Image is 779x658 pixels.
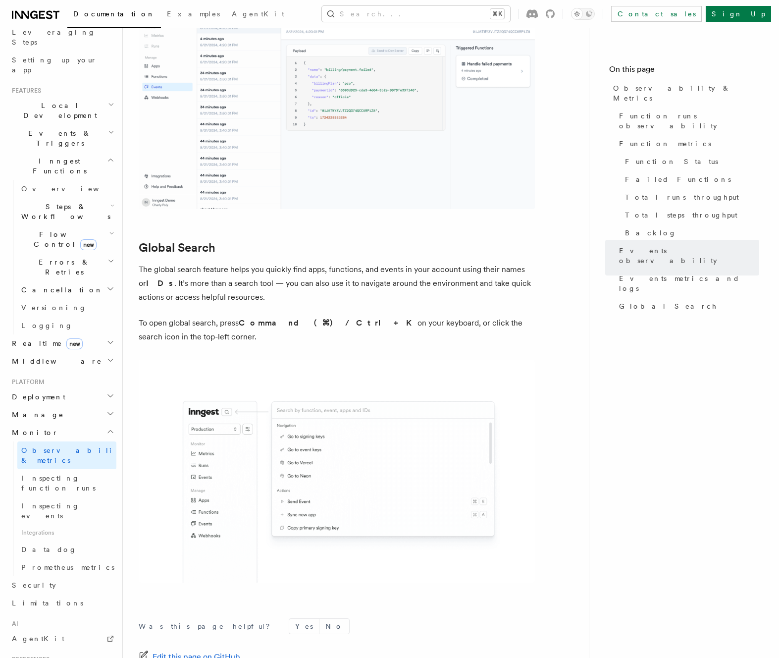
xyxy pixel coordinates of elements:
[619,111,759,131] span: Function runs observability
[239,318,417,328] strong: Command (⌘) / Ctrl + K
[21,474,96,492] span: Inspecting function runs
[17,541,116,558] a: Datadog
[139,360,535,583] img: Global search snippet
[615,135,759,153] a: Function metrics
[8,128,108,148] span: Events & Triggers
[8,152,116,180] button: Inngest Functions
[17,497,116,525] a: Inspecting events
[8,392,65,402] span: Deployment
[21,185,123,193] span: Overview
[8,576,116,594] a: Security
[8,156,107,176] span: Inngest Functions
[17,253,116,281] button: Errors & Retries
[80,239,97,250] span: new
[611,6,702,22] a: Contact sales
[12,599,83,607] span: Limitations
[619,246,759,266] span: Events observability
[8,23,116,51] a: Leveraging Steps
[8,594,116,612] a: Limitations
[8,356,102,366] span: Middleware
[621,224,759,242] a: Backlog
[613,83,759,103] span: Observability & Metrics
[12,581,56,589] span: Security
[8,101,108,120] span: Local Development
[17,198,116,225] button: Steps & Workflows
[8,180,116,334] div: Inngest Functions
[12,635,64,643] span: AgentKit
[8,388,116,406] button: Deployment
[289,619,319,634] button: Yes
[17,281,116,299] button: Cancellation
[8,352,116,370] button: Middleware
[8,87,41,95] span: Features
[17,229,109,249] span: Flow Control
[17,202,110,221] span: Steps & Workflows
[621,153,759,170] a: Function Status
[706,6,771,22] a: Sign Up
[619,301,717,311] span: Global Search
[73,10,155,18] span: Documentation
[12,28,96,46] span: Leveraging Steps
[8,441,116,576] div: Monitor
[21,563,114,571] span: Prometheus metrics
[17,299,116,317] a: Versioning
[21,446,123,464] span: Observability & metrics
[619,139,711,149] span: Function metrics
[615,107,759,135] a: Function runs observability
[66,338,83,349] span: new
[8,410,64,420] span: Manage
[8,338,83,348] span: Realtime
[21,546,77,553] span: Datadog
[8,406,116,424] button: Manage
[319,619,349,634] button: No
[17,525,116,541] span: Integrations
[21,304,87,312] span: Versioning
[621,206,759,224] a: Total steps throughput
[12,56,97,74] span: Setting up your app
[8,378,45,386] span: Platform
[621,188,759,206] a: Total runs throughput
[21,502,80,520] span: Inspecting events
[625,210,737,220] span: Total steps throughput
[139,263,535,304] p: The global search feature helps you quickly find apps, functions, and events in your account usin...
[625,157,718,166] span: Function Status
[8,334,116,352] button: Realtimenew
[146,278,174,288] strong: IDs
[17,180,116,198] a: Overview
[322,6,510,22] button: Search...⌘K
[17,317,116,334] a: Logging
[8,97,116,124] button: Local Development
[609,63,759,79] h4: On this page
[615,297,759,315] a: Global Search
[139,241,215,255] a: Global Search
[625,174,731,184] span: Failed Functions
[8,428,58,438] span: Monitor
[167,10,220,18] span: Examples
[17,257,107,277] span: Errors & Retries
[17,285,103,295] span: Cancellation
[8,424,116,441] button: Monitor
[226,3,290,27] a: AgentKit
[8,51,116,79] a: Setting up your app
[615,242,759,270] a: Events observability
[621,170,759,188] a: Failed Functions
[490,9,504,19] kbd: ⌘K
[8,124,116,152] button: Events & Triggers
[67,3,161,28] a: Documentation
[625,228,676,238] span: Backlog
[625,192,739,202] span: Total runs throughput
[609,79,759,107] a: Observability & Metrics
[571,8,595,20] button: Toggle dark mode
[17,441,116,469] a: Observability & metrics
[615,270,759,297] a: Events metrics and logs
[8,620,18,628] span: AI
[139,621,277,631] p: Was this page helpful?
[21,322,73,329] span: Logging
[619,274,759,293] span: Events metrics and logs
[161,3,226,27] a: Examples
[232,10,284,18] span: AgentKit
[17,469,116,497] a: Inspecting function runs
[17,225,116,253] button: Flow Controlnew
[8,630,116,648] a: AgentKit
[139,316,535,344] p: To open global search, press on your keyboard, or click the search icon in the top-left corner.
